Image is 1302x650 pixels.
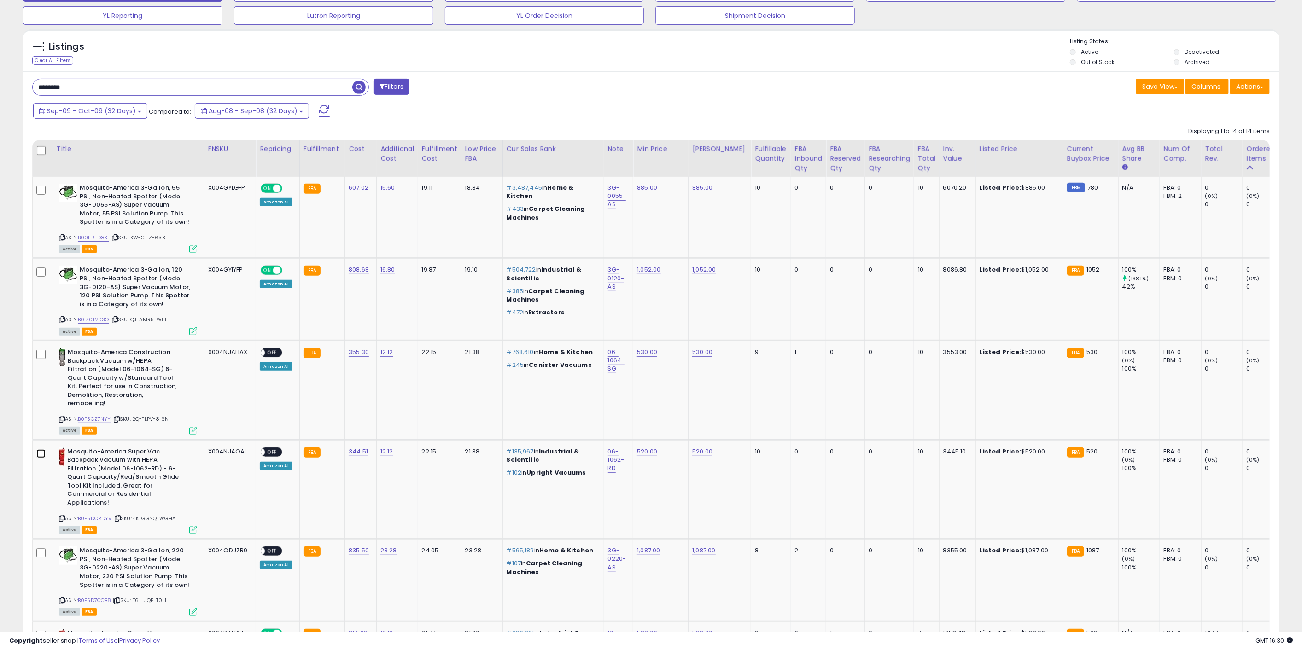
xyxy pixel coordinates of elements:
[918,184,932,192] div: 10
[1136,79,1184,94] button: Save View
[507,287,597,304] p: in
[59,184,197,252] div: ASIN:
[1205,456,1218,464] small: (0%)
[980,265,1022,274] b: Listed Price:
[1164,274,1194,283] div: FBM: 0
[1122,283,1160,291] div: 42%
[465,546,496,555] div: 23.28
[465,348,496,356] div: 21.38
[507,559,597,576] p: in
[1247,348,1284,356] div: 0
[1067,144,1115,163] div: Current Buybox Price
[1247,563,1284,572] div: 0
[755,184,783,192] div: 10
[1247,275,1260,282] small: (0%)
[265,349,280,357] span: OFF
[1164,356,1194,365] div: FBM: 0
[33,103,147,119] button: Sep-09 - Oct-09 (32 Days)
[47,106,136,116] span: Sep-09 - Oct-09 (32 Days)
[1205,266,1243,274] div: 0
[830,546,858,555] div: 0
[1205,283,1243,291] div: 0
[943,144,972,163] div: Inv. value
[465,266,496,274] div: 19.10
[1070,37,1279,46] p: Listing States:
[980,183,1022,192] b: Listed Price:
[1164,447,1194,456] div: FBA: 0
[637,144,684,154] div: Min Price
[234,6,433,25] button: Lutron Reporting
[1205,184,1243,192] div: 0
[380,144,414,163] div: Additional Cost
[82,328,97,336] span: FBA
[1086,265,1100,274] span: 1052
[1185,48,1220,56] label: Deactivated
[507,183,543,192] span: #3,487,445
[68,348,180,410] b: Mosquito-America Construction Backpack Vacuum w/HEPA Filtration (Model 06-1064-SG) 6-Quart Capaci...
[980,184,1056,192] div: $885.00
[692,348,712,357] a: 530.00
[637,447,657,456] a: 520.00
[980,144,1059,154] div: Listed Price
[59,245,80,253] span: All listings currently available for purchase on Amazon
[262,267,274,274] span: ON
[795,546,819,555] div: 2
[260,362,292,371] div: Amazon AI
[507,348,534,356] span: #768,610
[59,427,80,435] span: All listings currently available for purchase on Amazon
[208,447,249,456] div: X004NJAOAL
[1122,563,1160,572] div: 100%
[608,348,625,373] a: 06-1064-SG
[869,266,907,274] div: 0
[943,184,969,192] div: 6070.20
[349,447,368,456] a: 344.51
[304,546,321,557] small: FBA
[608,183,626,209] a: 3G-0055-AS
[1067,266,1084,276] small: FBA
[59,546,197,615] div: ASIN:
[1205,357,1218,364] small: (0%)
[869,184,907,192] div: 0
[755,144,787,163] div: Fulfillable Quantity
[195,103,309,119] button: Aug-08 - Sep-08 (32 Days)
[918,348,932,356] div: 10
[507,559,583,576] span: Carpet Cleaning Machines
[943,546,969,555] div: 8355.00
[380,265,395,274] a: 16.80
[208,184,249,192] div: X004GYLGFP
[507,204,585,221] span: Carpet Cleaning Machines
[380,183,395,192] a: 15.60
[422,266,454,274] div: 19.87
[1205,555,1218,563] small: (0%)
[1205,192,1218,200] small: (0%)
[9,637,160,645] div: seller snap | |
[507,361,597,369] p: in
[1247,184,1284,192] div: 0
[1122,184,1153,192] div: N/A
[49,41,84,53] h5: Listings
[507,559,521,568] span: #107
[1164,266,1194,274] div: FBA: 0
[1247,266,1284,274] div: 0
[113,597,166,604] span: | SKU: T6-IUQE-T0L1
[608,546,626,572] a: 3G-0220-AS
[869,447,907,456] div: 0
[1164,348,1194,356] div: FBA: 0
[67,447,179,510] b: Mosquito-America Super Vac Backpack Vacuum with HEPA Filtration (Model 06-1062-RD) - 6-Quart Capa...
[507,447,597,464] p: in
[1188,127,1270,136] div: Displaying 1 to 14 of 14 items
[1247,283,1284,291] div: 0
[943,348,969,356] div: 3553.00
[980,348,1022,356] b: Listed Price:
[755,348,783,356] div: 9
[304,348,321,358] small: FBA
[281,267,296,274] span: OFF
[1164,144,1197,163] div: Num of Comp.
[80,184,192,229] b: Mosquito-America 3-Gallon, 55 PSI, Non-Heated Spotter (Model 3G-0055-AS) Super Vacuum Motor, 55 P...
[1230,79,1270,94] button: Actions
[1191,82,1220,91] span: Columns
[422,447,454,456] div: 22.15
[1255,636,1293,645] span: 2025-10-10 16:30 GMT
[1122,456,1135,464] small: (0%)
[1247,447,1284,456] div: 0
